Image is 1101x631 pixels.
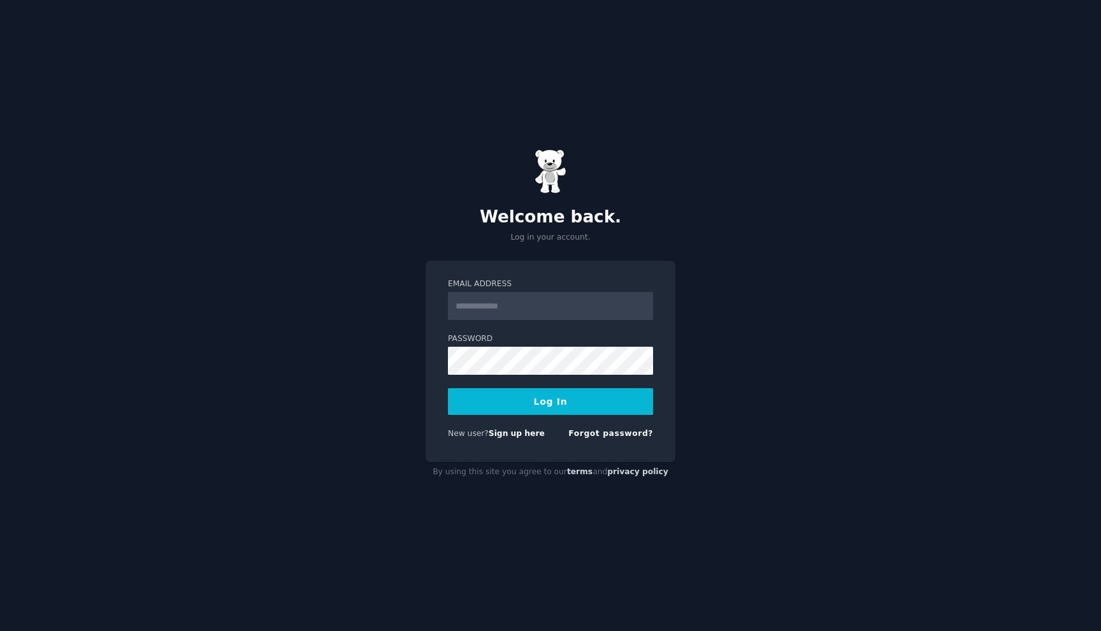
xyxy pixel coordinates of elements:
[426,232,675,243] p: Log in your account.
[489,429,545,438] a: Sign up here
[568,429,653,438] a: Forgot password?
[448,279,653,290] label: Email Address
[448,333,653,345] label: Password
[448,388,653,415] button: Log In
[426,207,675,228] h2: Welcome back.
[535,149,566,194] img: Gummy Bear
[567,467,593,476] a: terms
[607,467,668,476] a: privacy policy
[448,429,489,438] span: New user?
[426,462,675,482] div: By using this site you agree to our and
